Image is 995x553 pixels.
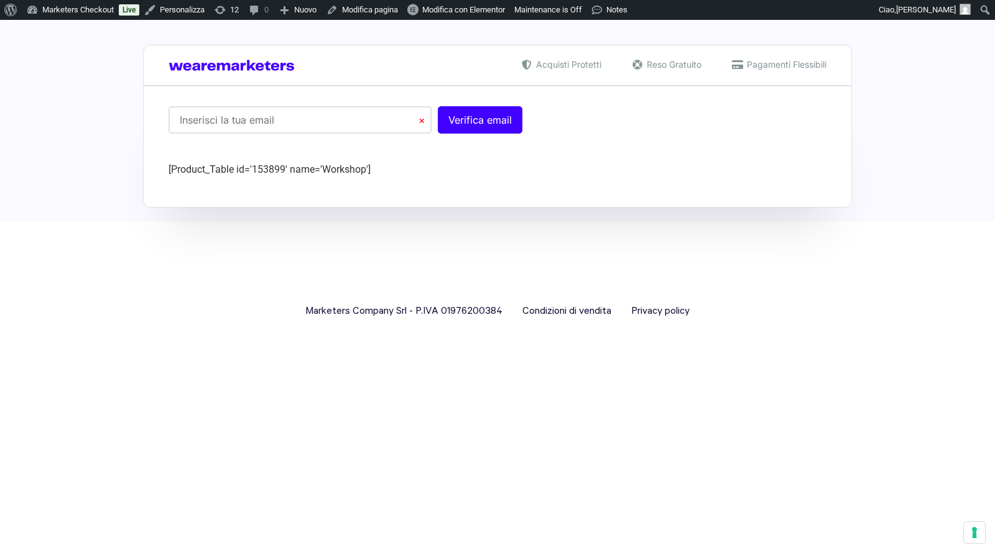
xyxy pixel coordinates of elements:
[10,505,47,542] iframe: Customerly Messenger Launcher
[419,112,425,127] span: ×
[438,106,522,134] button: Verifica email
[533,58,601,71] span: Acquisti Protetti
[964,522,985,543] button: Le tue preferenze relative al consenso per le tecnologie di tracciamento
[522,303,611,320] a: Condizioni di vendita
[169,162,826,177] div: [Product_Table id='153899' name='Workshop']
[422,5,505,14] span: Modifica con Elementor
[169,106,432,134] input: Inserisci la tua email
[896,5,956,14] span: [PERSON_NAME]
[119,4,139,16] a: Live
[305,303,502,320] span: Marketers Company Srl - P.IVA 01976200384
[644,58,701,71] span: Reso Gratuito
[631,303,690,320] a: Privacy policy
[744,58,826,71] span: Pagamenti Flessibili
